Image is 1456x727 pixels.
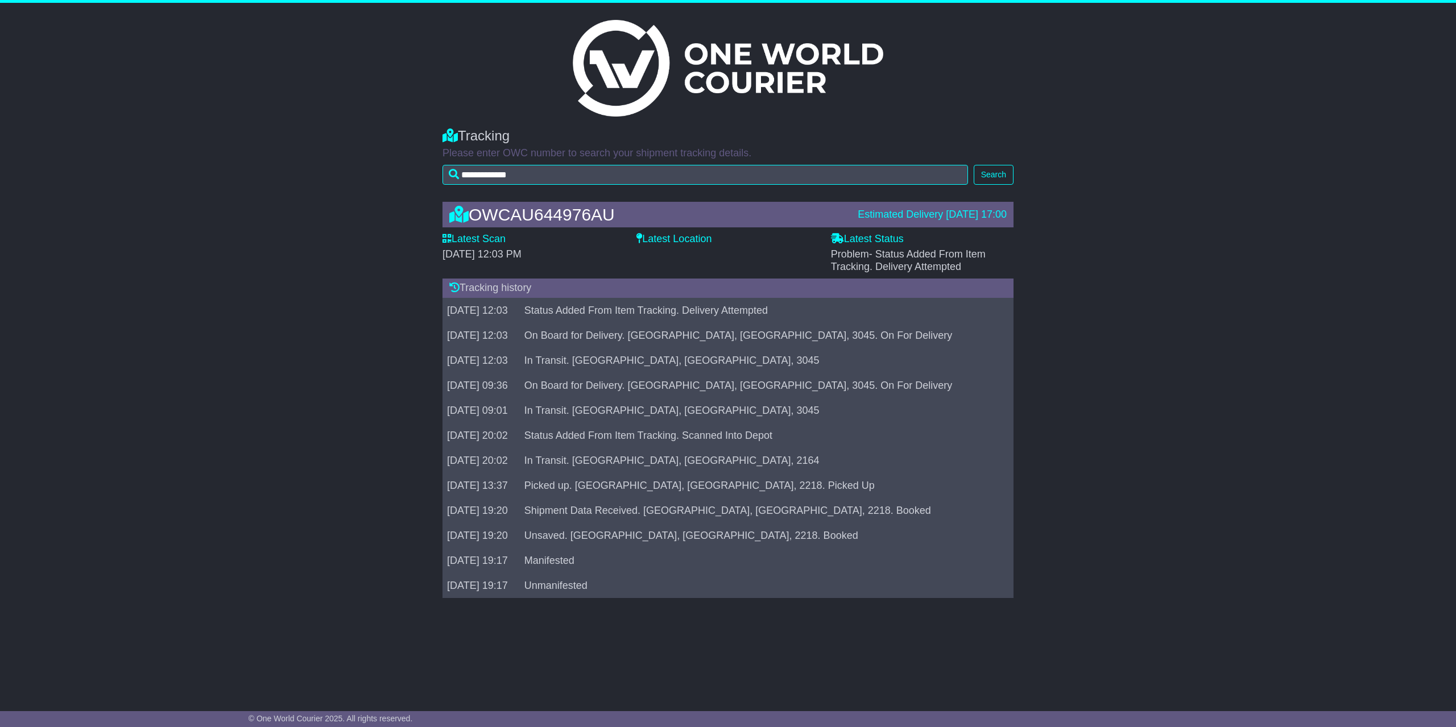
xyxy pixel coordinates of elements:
[520,398,1003,423] td: In Transit. [GEOGRAPHIC_DATA], [GEOGRAPHIC_DATA], 3045
[636,233,712,246] label: Latest Location
[442,548,520,573] td: [DATE] 19:17
[442,279,1014,298] div: Tracking history
[444,205,852,224] div: OWCAU644976AU
[442,498,520,523] td: [DATE] 19:20
[442,128,1014,144] div: Tracking
[520,373,1003,398] td: On Board for Delivery. [GEOGRAPHIC_DATA], [GEOGRAPHIC_DATA], 3045. On For Delivery
[831,248,986,272] span: Problem
[520,448,1003,473] td: In Transit. [GEOGRAPHIC_DATA], [GEOGRAPHIC_DATA], 2164
[520,523,1003,548] td: Unsaved. [GEOGRAPHIC_DATA], [GEOGRAPHIC_DATA], 2218. Booked
[974,165,1014,185] button: Search
[442,423,520,448] td: [DATE] 20:02
[520,298,1003,323] td: Status Added From Item Tracking. Delivery Attempted
[442,233,506,246] label: Latest Scan
[442,398,520,423] td: [DATE] 09:01
[520,423,1003,448] td: Status Added From Item Tracking. Scanned Into Depot
[442,147,1014,160] p: Please enter OWC number to search your shipment tracking details.
[442,523,520,548] td: [DATE] 19:20
[249,714,413,723] span: © One World Courier 2025. All rights reserved.
[442,448,520,473] td: [DATE] 20:02
[520,473,1003,498] td: Picked up. [GEOGRAPHIC_DATA], [GEOGRAPHIC_DATA], 2218. Picked Up
[520,348,1003,373] td: In Transit. [GEOGRAPHIC_DATA], [GEOGRAPHIC_DATA], 3045
[442,248,522,260] span: [DATE] 12:03 PM
[520,323,1003,348] td: On Board for Delivery. [GEOGRAPHIC_DATA], [GEOGRAPHIC_DATA], 3045. On For Delivery
[831,248,986,272] span: - Status Added From Item Tracking. Delivery Attempted
[442,323,520,348] td: [DATE] 12:03
[573,20,883,117] img: Light
[442,473,520,498] td: [DATE] 13:37
[831,233,904,246] label: Latest Status
[442,573,520,598] td: [DATE] 19:17
[520,498,1003,523] td: Shipment Data Received. [GEOGRAPHIC_DATA], [GEOGRAPHIC_DATA], 2218. Booked
[442,348,520,373] td: [DATE] 12:03
[858,209,1007,221] div: Estimated Delivery [DATE] 17:00
[520,573,1003,598] td: Unmanifested
[520,548,1003,573] td: Manifested
[442,373,520,398] td: [DATE] 09:36
[442,298,520,323] td: [DATE] 12:03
